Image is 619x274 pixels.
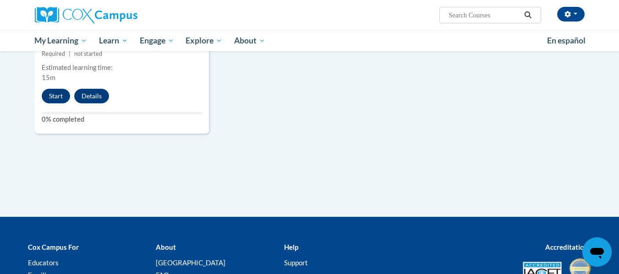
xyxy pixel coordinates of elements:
a: En español [541,31,592,50]
a: About [228,30,271,51]
b: Help [284,243,298,251]
img: Cox Campus [35,7,137,23]
iframe: Button to launch messaging window [582,237,612,267]
b: Accreditations [545,243,592,251]
a: Explore [180,30,228,51]
a: Educators [28,258,59,267]
a: Cox Campus [35,7,209,23]
span: Required [42,50,65,57]
b: Cox Campus For [28,243,79,251]
b: About [156,243,176,251]
button: Account Settings [557,7,585,21]
a: Engage [134,30,180,51]
a: Learn [93,30,134,51]
span: About [234,35,265,46]
span: Learn [99,35,128,46]
a: [GEOGRAPHIC_DATA] [156,258,225,267]
button: Details [74,89,109,103]
span: | [69,50,71,57]
span: 15m [42,74,55,81]
div: Estimated learning time: [42,63,202,73]
span: En español [547,36,586,45]
a: Support [284,258,308,267]
input: Search Courses [448,10,521,21]
span: My Learning [34,35,87,46]
span: Explore [186,35,222,46]
span: Engage [140,35,174,46]
button: Search [521,10,535,21]
button: Start [42,89,70,103]
div: Main menu [21,30,598,51]
label: 0% completed [42,114,202,124]
span: not started [74,50,102,57]
a: My Learning [29,30,93,51]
